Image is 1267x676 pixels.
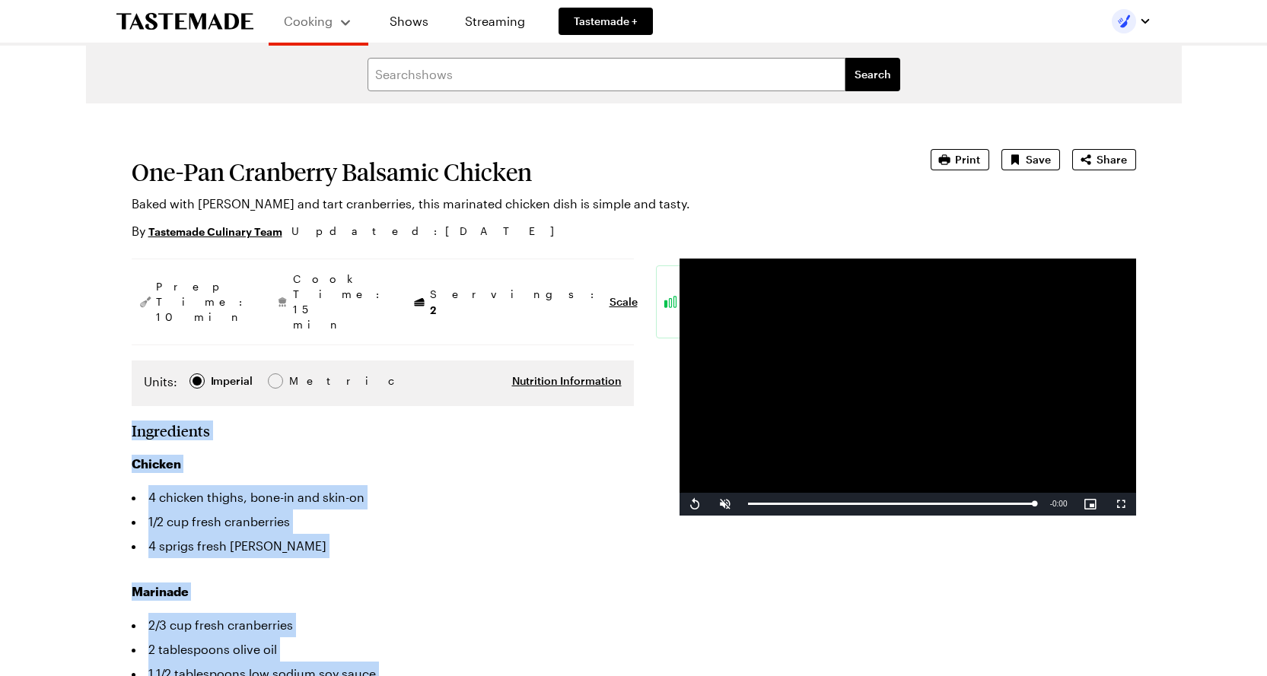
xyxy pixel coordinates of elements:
button: Scale [610,294,638,309]
label: Units: [144,373,177,391]
p: By [132,222,282,240]
span: Share [1097,152,1127,167]
span: Cooking [284,14,333,28]
a: Tastemade Culinary Team [148,223,282,240]
li: 2/3 cup fresh cranberries [132,613,634,637]
h2: Ingredients [132,421,210,440]
h3: Marinade [132,582,634,601]
h3: Chicken [132,455,634,473]
p: Baked with [PERSON_NAME] and tart cranberries, this marinated chicken dish is simple and tasty. [132,195,888,213]
span: Updated : [DATE] [291,223,569,240]
span: Print [955,152,980,167]
span: Save [1026,152,1051,167]
button: Cooking [284,6,353,36]
button: Nutrition Information [512,373,622,389]
li: 4 sprigs fresh [PERSON_NAME] [132,534,634,558]
div: Metric [289,373,321,389]
button: Profile picture [1112,9,1151,33]
li: 4 chicken thighs, bone-in and skin-on [132,485,634,509]
span: Servings: [430,287,602,318]
a: To Tastemade Home Page [116,13,253,30]
li: 2 tablespoons olive oil [132,637,634,662]
span: Prep Time: 10 min [156,279,250,325]
button: Print [931,149,989,170]
span: 2 [430,302,436,316]
video-js: Video Player [680,259,1136,516]
span: Metric [289,373,323,389]
li: 1/2 cup fresh cranberries [132,509,634,534]
span: Imperial [211,373,254,389]
h1: One-Pan Cranberry Balsamic Chicken [132,158,888,186]
button: filters [845,58,900,91]
span: Cook Time: 15 min [293,271,387,332]
button: Fullscreen [1106,493,1136,516]
span: - [1050,500,1052,508]
span: Search [855,67,891,82]
div: Imperial [211,373,253,389]
span: 0:00 [1052,500,1067,508]
button: Unmute [710,493,740,516]
a: Tastemade + [559,8,653,35]
div: Progress Bar [748,503,1035,505]
button: Share [1072,149,1136,170]
button: Replay [680,493,710,516]
div: Imperial Metric [144,373,321,394]
span: Tastemade + [574,14,638,29]
img: Profile picture [1112,9,1136,33]
button: Picture-in-Picture [1075,493,1106,516]
button: Save recipe [1001,149,1060,170]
